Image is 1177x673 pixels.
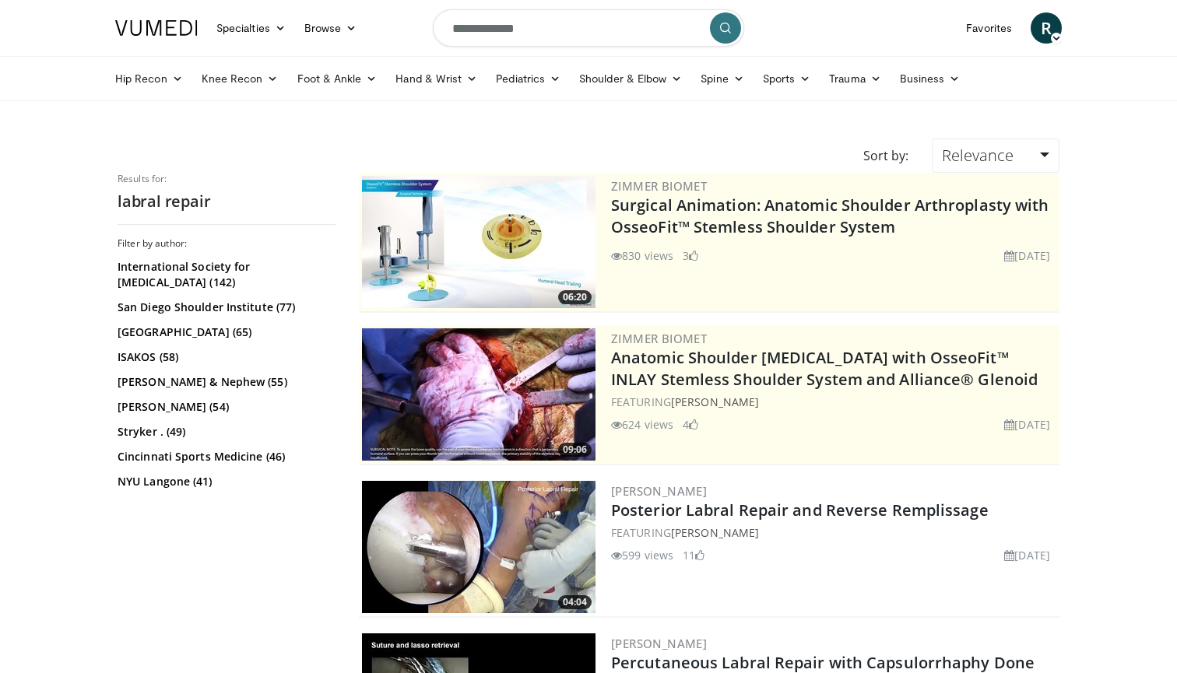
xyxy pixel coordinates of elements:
[118,349,332,365] a: ISAKOS (58)
[118,374,332,390] a: [PERSON_NAME] & Nephew (55)
[295,12,367,44] a: Browse
[118,237,336,250] h3: Filter by author:
[671,394,759,409] a: [PERSON_NAME]
[1004,247,1050,264] li: [DATE]
[942,145,1014,166] span: Relevance
[611,347,1038,390] a: Anatomic Shoulder [MEDICAL_DATA] with OsseoFit™ INLAY Stemless Shoulder System and Alliance® Glenoid
[820,63,891,94] a: Trauma
[691,63,753,94] a: Spine
[207,12,295,44] a: Specialties
[611,331,707,346] a: Zimmer Biomet
[362,328,596,461] a: 09:06
[115,20,198,36] img: VuMedi Logo
[611,524,1056,541] div: FEATURING
[611,483,707,499] a: [PERSON_NAME]
[362,481,596,613] img: 6440c6e0-ba58-4209-981d-a048b277fbea.300x170_q85_crop-smart_upscale.jpg
[362,176,596,308] a: 06:20
[611,636,707,651] a: [PERSON_NAME]
[118,424,332,440] a: Stryker . (49)
[611,394,1056,410] div: FEATURING
[118,173,336,185] p: Results for:
[611,195,1049,237] a: Surgical Animation: Anatomic Shoulder Arthroplasty with OsseoFit™ Stemless Shoulder System
[118,399,332,415] a: [PERSON_NAME] (54)
[1004,416,1050,433] li: [DATE]
[611,547,673,563] li: 599 views
[118,191,336,212] h2: labral repair
[957,12,1021,44] a: Favorites
[362,481,596,613] a: 04:04
[386,63,487,94] a: Hand & Wrist
[362,176,596,308] img: 84e7f812-2061-4fff-86f6-cdff29f66ef4.300x170_q85_crop-smart_upscale.jpg
[891,63,970,94] a: Business
[362,328,596,461] img: 59d0d6d9-feca-4357-b9cd-4bad2cd35cb6.300x170_q85_crop-smart_upscale.jpg
[118,300,332,315] a: San Diego Shoulder Institute (77)
[671,525,759,540] a: [PERSON_NAME]
[852,138,920,173] div: Sort by:
[683,416,698,433] li: 4
[288,63,387,94] a: Foot & Ankle
[611,247,673,264] li: 830 views
[611,178,707,194] a: Zimmer Biomet
[683,247,698,264] li: 3
[1031,12,1062,44] a: R
[118,449,332,464] a: Cincinnati Sports Medicine (46)
[558,443,592,457] span: 09:06
[570,63,691,94] a: Shoulder & Elbow
[192,63,288,94] a: Knee Recon
[487,63,570,94] a: Pediatrics
[433,9,744,47] input: Search topics, interventions
[754,63,820,94] a: Sports
[106,63,192,94] a: Hip Recon
[558,595,592,609] span: 04:04
[118,259,332,290] a: International Society for [MEDICAL_DATA] (142)
[558,290,592,304] span: 06:20
[683,547,704,563] li: 11
[611,499,989,521] a: Posterior Labral Repair and Reverse Remplissage
[932,138,1059,173] a: Relevance
[1004,547,1050,563] li: [DATE]
[611,416,673,433] li: 624 views
[118,474,332,489] a: NYU Langone (41)
[118,324,332,340] a: [GEOGRAPHIC_DATA] (65)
